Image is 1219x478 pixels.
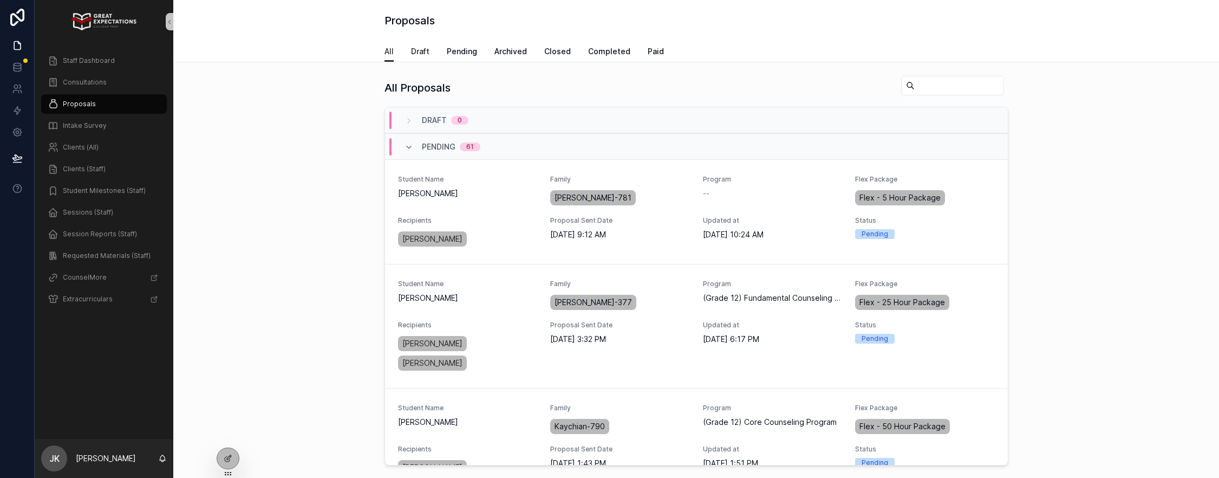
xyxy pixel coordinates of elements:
[63,121,107,130] span: Intake Survey
[550,229,690,240] span: [DATE] 9:12 AM
[41,181,167,201] a: Student Milestones (Staff)
[402,338,462,349] span: [PERSON_NAME]
[555,297,632,308] span: [PERSON_NAME]-377
[398,321,538,330] span: Recipients
[63,56,115,65] span: Staff Dashboard
[398,280,538,288] span: Student Name
[703,280,843,288] span: Program
[855,216,995,225] span: Status
[398,293,538,303] span: [PERSON_NAME]
[588,46,630,57] span: Completed
[384,80,451,95] h1: All Proposals
[466,143,474,151] div: 61
[550,404,690,412] span: Family
[588,42,630,63] a: Completed
[550,175,690,184] span: Family
[49,452,60,465] span: JK
[411,42,429,63] a: Draft
[703,334,843,345] span: [DATE] 6:17 PM
[63,186,146,195] span: Student Milestones (Staff)
[63,165,106,173] span: Clients (Staff)
[648,42,664,63] a: Paid
[862,229,888,239] div: Pending
[859,421,946,432] span: Flex - 50 Hour Package
[550,321,690,330] span: Proposal Sent Date
[855,404,995,412] span: Flex Package
[41,116,167,135] a: Intake Survey
[422,115,447,126] span: Draft
[63,295,113,303] span: Extracurriculars
[555,192,631,203] span: [PERSON_NAME]-781
[398,356,467,371] a: [PERSON_NAME]
[41,159,167,179] a: Clients (Staff)
[384,13,435,28] h1: Proposals
[402,358,462,369] span: [PERSON_NAME]
[41,138,167,157] a: Clients (All)
[398,404,538,412] span: Student Name
[398,445,538,454] span: Recipients
[703,216,843,225] span: Updated at
[862,334,888,344] div: Pending
[385,264,1008,388] a: Student Name[PERSON_NAME]Family[PERSON_NAME]-377Program(Grade 12) Fundamental Counseling ProgramF...
[41,246,167,266] a: Requested Materials (Staff)
[550,280,690,288] span: Family
[550,216,690,225] span: Proposal Sent Date
[494,46,527,57] span: Archived
[447,42,477,63] a: Pending
[494,42,527,63] a: Archived
[703,404,843,412] span: Program
[63,251,151,260] span: Requested Materials (Staff)
[703,321,843,330] span: Updated at
[458,116,462,125] div: 0
[648,46,664,57] span: Paid
[855,445,995,454] span: Status
[63,78,107,87] span: Consultations
[398,460,467,475] a: [PERSON_NAME]
[385,159,1008,264] a: Student Name[PERSON_NAME]Family[PERSON_NAME]-781Program--Flex PackageFlex - 5 Hour PackageRecipie...
[41,73,167,92] a: Consultations
[41,94,167,114] a: Proposals
[411,46,429,57] span: Draft
[550,458,690,469] span: [DATE] 1:43 PM
[855,280,995,288] span: Flex Package
[402,462,462,473] span: [PERSON_NAME]
[550,445,690,454] span: Proposal Sent Date
[41,289,167,309] a: Extracurriculars
[41,224,167,244] a: Session Reports (Staff)
[398,216,538,225] span: Recipients
[855,175,995,184] span: Flex Package
[544,42,571,63] a: Closed
[398,188,538,199] span: [PERSON_NAME]
[76,453,136,464] p: [PERSON_NAME]
[550,334,690,345] span: [DATE] 3:32 PM
[703,458,843,469] span: [DATE] 1:51 PM
[35,43,173,323] div: scrollable content
[41,268,167,287] a: CounselMore
[41,203,167,222] a: Sessions (Staff)
[398,336,467,351] a: [PERSON_NAME]
[855,321,995,330] span: Status
[703,417,837,428] span: (Grade 12) Core Counseling Program
[398,175,538,184] span: Student Name
[63,230,137,238] span: Session Reports (Staff)
[859,192,941,203] span: Flex - 5 Hour Package
[63,208,113,217] span: Sessions (Staff)
[703,229,843,240] span: [DATE] 10:24 AM
[384,46,394,57] span: All
[544,46,571,57] span: Closed
[41,51,167,70] a: Staff Dashboard
[703,175,843,184] span: Program
[398,417,538,428] span: [PERSON_NAME]
[447,46,477,57] span: Pending
[384,42,394,62] a: All
[402,234,462,244] span: [PERSON_NAME]
[859,297,945,308] span: Flex - 25 Hour Package
[398,231,467,247] a: [PERSON_NAME]
[703,293,843,303] span: (Grade 12) Fundamental Counseling Program
[703,445,843,454] span: Updated at
[71,13,136,30] img: App logo
[63,273,107,282] span: CounselMore
[555,421,605,432] span: Kaychian-790
[63,100,96,108] span: Proposals
[422,141,455,152] span: Pending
